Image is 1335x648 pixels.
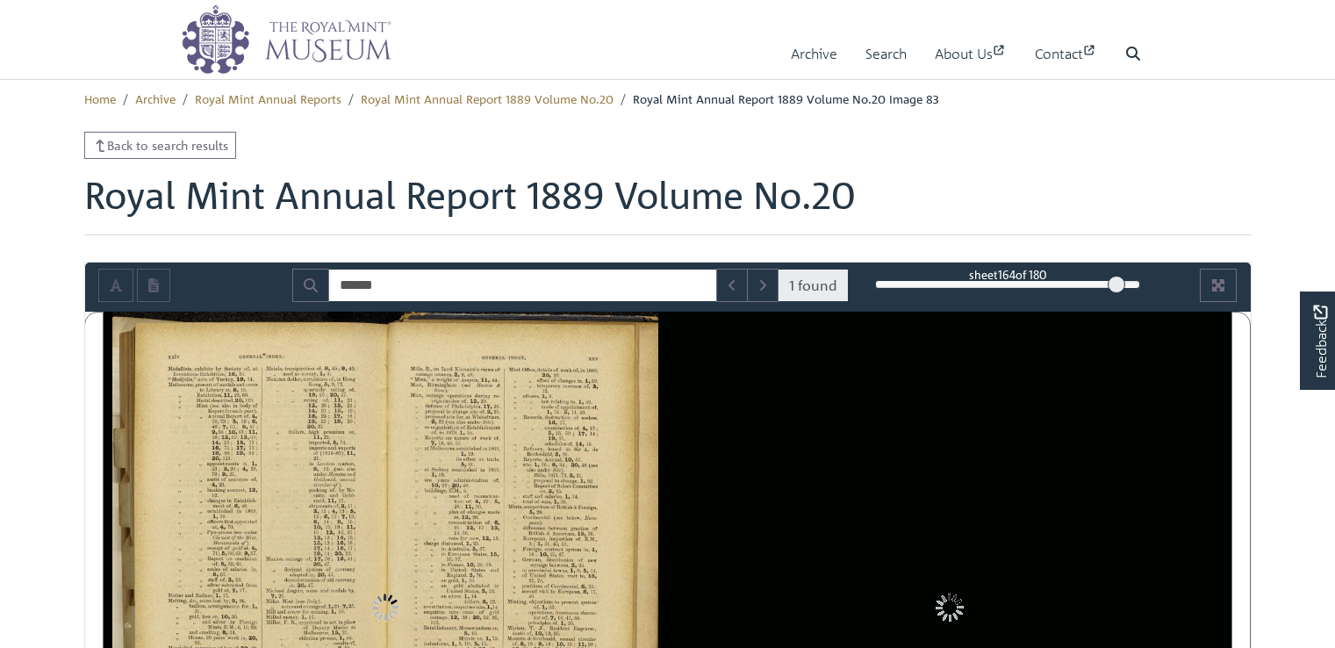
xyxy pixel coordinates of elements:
span: Feedback [1310,306,1331,378]
a: Contact [1035,29,1097,79]
a: Would you like to provide feedback? [1300,292,1335,390]
a: Archive [135,90,176,106]
a: Archive [791,29,837,79]
span: Royal Mint Annual Report 1889 Volume No.20 Image 83 [633,90,939,106]
a: Back to search results [84,132,237,159]
span: 164 [998,267,1016,282]
a: Royal Mint Annual Report 1889 Volume No.20 [361,90,614,106]
a: Search [865,29,907,79]
h1: Royal Mint Annual Report 1889 Volume No.20 [84,173,1252,234]
button: Next Match [747,269,779,302]
button: Previous Match [716,269,748,302]
button: Full screen mode [1200,269,1237,302]
span: 1 found [778,269,849,302]
button: Search [292,269,329,302]
button: Toggle text selection (Alt+T) [98,269,133,302]
input: Search for [328,269,717,302]
img: logo_wide.png [181,4,391,75]
button: Open transcription window [137,269,170,302]
div: sheet of 180 [875,266,1140,283]
a: Home [84,90,116,106]
a: About Us [935,29,1007,79]
a: Royal Mint Annual Reports [195,90,341,106]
